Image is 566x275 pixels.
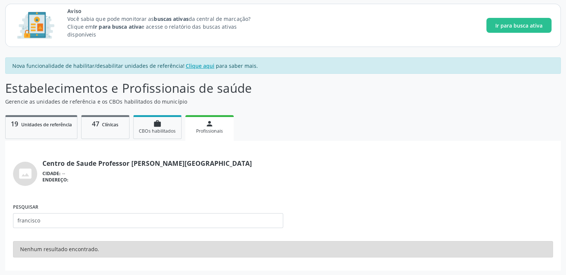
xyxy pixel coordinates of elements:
span: CBOs habilitados [139,128,176,134]
i: photo_size_select_actual [19,167,32,180]
u: Clique aqui [186,62,214,69]
a: Centro de Saude Professor [PERSON_NAME][GEOGRAPHIC_DATA] [42,159,252,167]
label: Pesquisar [13,202,283,213]
i: person [205,120,214,128]
span: Unidades de referência [21,121,72,128]
strong: Ir para busca ativa [93,23,141,30]
div: -- [42,170,252,177]
p: Gerencie as unidades de referência e os CBOs habilitados do município [5,98,394,105]
button: Ir para busca ativa [486,18,551,33]
span: Ir para busca ativa [495,22,543,29]
div: Nova funcionalidade de habilitar/desabilitar unidades de referência! para saber mais. [5,57,561,74]
p: Você sabia que pode monitorar as da central de marcação? Clique em e acesse o relatório das busca... [67,15,264,38]
span: Profissionais [196,128,223,134]
input: Nome, CNS, CPF ou CBO [13,213,283,228]
span: ENDEREÇO: [42,177,68,183]
span: Clínicas [102,121,118,128]
div: Nenhum resultado encontrado. [13,241,553,257]
span: 47 [92,119,99,128]
img: Imagem de CalloutCard [15,9,57,42]
span: Aviso [67,7,264,15]
strong: buscas ativas [154,15,188,22]
span: CIDADE: [42,170,61,177]
a: Clique aqui [185,62,216,70]
p: Estabelecimentos e Profissionais de saúde [5,79,394,98]
span: 19 [11,119,18,128]
i: work [153,120,162,128]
